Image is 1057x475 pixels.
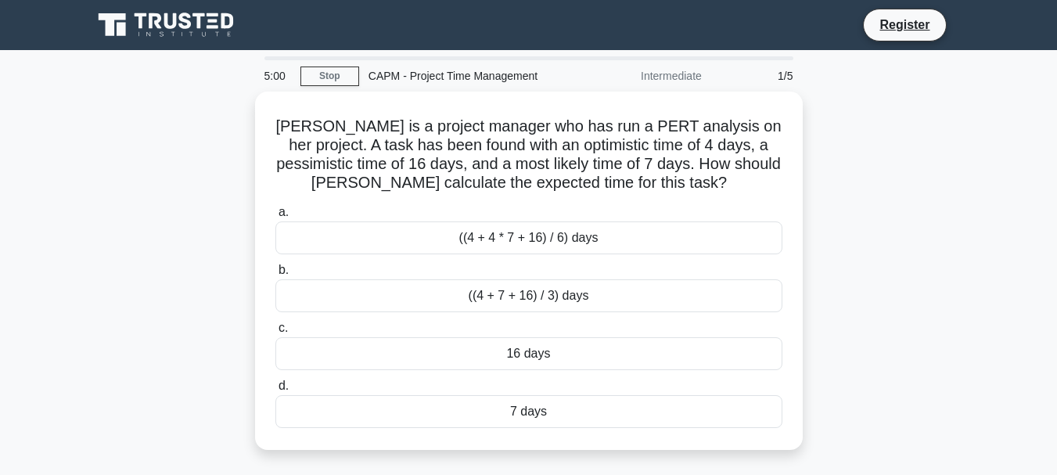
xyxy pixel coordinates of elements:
[274,117,784,193] h5: [PERSON_NAME] is a project manager who has run a PERT analysis on her project. A task has been fo...
[574,60,711,92] div: Intermediate
[275,337,782,370] div: 16 days
[279,263,289,276] span: b.
[275,395,782,428] div: 7 days
[300,67,359,86] a: Stop
[870,15,939,34] a: Register
[711,60,803,92] div: 1/5
[279,379,289,392] span: d.
[275,279,782,312] div: ((4 + 7 + 16) / 3) days
[359,60,574,92] div: CAPM - Project Time Management
[279,321,288,334] span: c.
[279,205,289,218] span: a.
[275,221,782,254] div: ((4 + 4 * 7 + 16) / 6) days
[255,60,300,92] div: 5:00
